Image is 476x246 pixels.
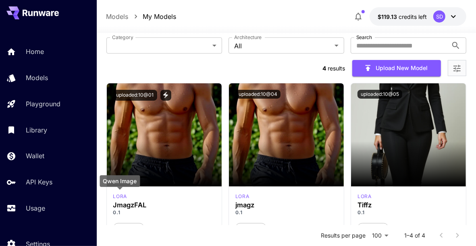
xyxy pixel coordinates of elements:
[352,60,441,76] button: Upload New Model
[235,193,249,200] p: lora
[358,201,459,209] h3: Tiffz
[106,12,177,21] nav: breadcrumb
[113,223,144,233] button: Untagged
[234,41,331,51] span: All
[378,12,427,21] div: $119.12624
[235,201,337,209] h3: jmagz
[404,232,425,240] p: 1–4 of 4
[113,193,127,200] p: lora
[26,203,45,213] p: Usage
[235,223,266,233] button: Untagged
[26,99,60,109] p: Playground
[236,224,266,232] span: Untagged
[356,34,372,41] label: Search
[322,65,326,72] span: 4
[321,232,366,240] p: Results per page
[358,193,371,200] p: lora
[358,193,371,200] div: Qwen Image
[113,201,215,209] h3: JmagzFAL
[112,34,133,41] label: Category
[106,12,129,21] a: Models
[328,65,345,72] span: results
[26,177,52,187] p: API Keys
[235,90,281,99] button: uploaded:10@04
[113,90,157,101] button: uploaded:10@01
[26,47,44,56] p: Home
[433,10,445,23] div: SD
[370,7,466,26] button: $119.12624SD
[26,151,44,161] p: Wallet
[358,209,459,216] p: 0.1
[160,90,171,101] button: View trigger words
[113,193,127,200] div: Qwen Image
[113,209,215,216] p: 0.1
[26,125,47,135] p: Library
[452,63,462,73] button: Open more filters
[358,223,389,233] button: Untagged
[358,224,388,232] span: Untagged
[100,175,140,187] div: Qwen Image
[26,73,48,83] p: Models
[114,224,144,232] span: Untagged
[358,90,402,99] button: uploaded:10@05
[399,13,427,20] span: credits left
[235,209,337,216] p: 0.1
[369,229,391,241] div: 100
[143,12,177,21] a: My Models
[378,13,399,20] span: $119.13
[235,193,249,200] div: Qwen Image
[234,34,262,41] label: Architecture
